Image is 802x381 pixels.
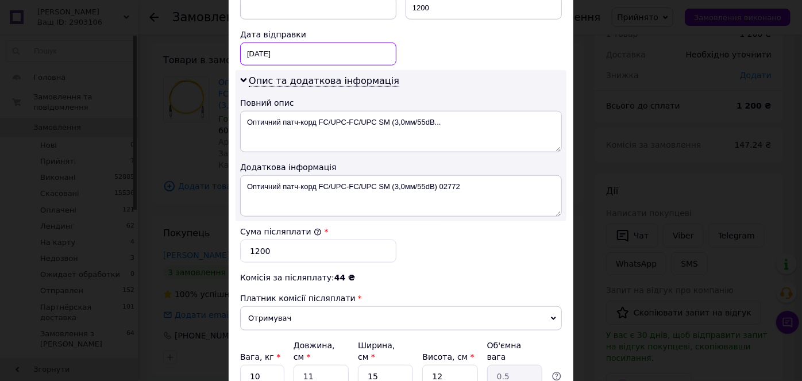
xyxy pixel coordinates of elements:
div: Додаткова інформація [240,161,562,173]
span: Опис та додаткова інформація [249,75,399,87]
div: Об'ємна вага [487,340,542,363]
div: Комісія за післяплату: [240,272,562,283]
textarea: Оптичний патч-корд FC/UPC-FC/UPC SM (3,0мм/55dB... [240,111,562,152]
span: Платник комісії післяплати [240,294,356,303]
label: Довжина, см [294,341,335,361]
div: Повний опис [240,97,562,109]
label: Ширина, см [358,341,395,361]
label: Сума післяплати [240,227,322,236]
label: Висота, см [422,352,474,361]
label: Вага, кг [240,352,280,361]
textarea: Оптичний патч-корд FC/UPC-FC/UPC SM (3,0мм/55dB) 02772 [240,175,562,217]
div: Дата відправки [240,29,396,40]
span: 44 ₴ [334,273,355,282]
span: Отримувач [240,306,562,330]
